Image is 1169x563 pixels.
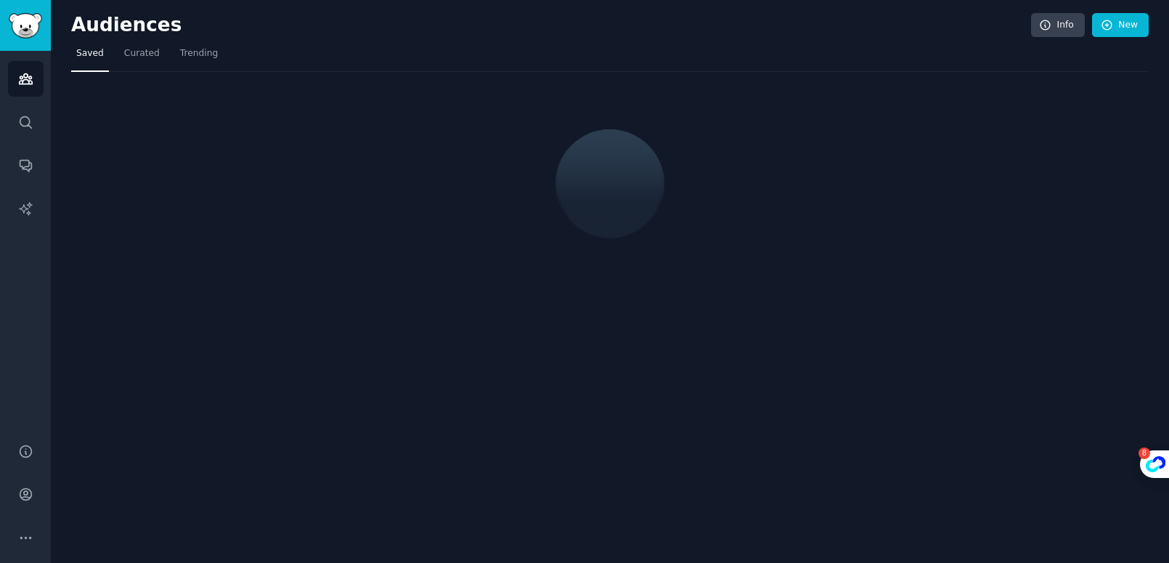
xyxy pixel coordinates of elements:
[1031,13,1085,38] a: Info
[180,47,218,60] span: Trending
[124,47,160,60] span: Curated
[76,47,104,60] span: Saved
[1092,13,1149,38] a: New
[9,13,42,39] img: GummySearch logo
[71,42,109,72] a: Saved
[175,42,223,72] a: Trending
[119,42,165,72] a: Curated
[71,14,1031,37] h2: Audiences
